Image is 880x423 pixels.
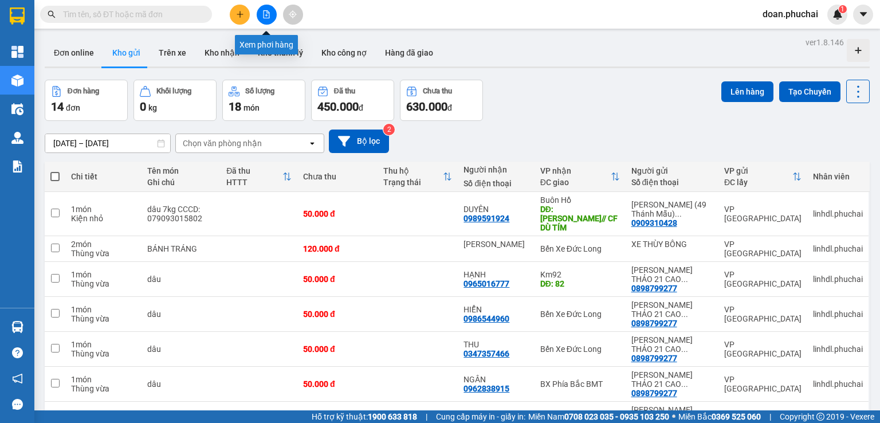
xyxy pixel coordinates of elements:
[631,284,677,293] div: 0898799277
[832,9,843,19] img: icon-new-feature
[540,195,620,205] div: Buôn Hồ
[631,240,713,249] div: XE THÙY BÔNG
[540,344,620,354] div: Bến Xe Đức Long
[463,205,528,214] div: DUYÊN
[847,39,870,62] div: Tạo kho hàng mới
[463,349,509,358] div: 0347357466
[528,410,669,423] span: Miền Nam
[779,81,840,102] button: Tạo Chuyến
[156,87,191,95] div: Khối lượng
[226,166,282,175] div: Đã thu
[221,162,297,192] th: Toggle SortBy
[540,244,620,253] div: Bến Xe Đức Long
[769,410,771,423] span: |
[303,172,372,181] div: Chưa thu
[564,412,669,421] strong: 0708 023 035 - 0935 103 250
[230,5,250,25] button: plus
[463,240,528,249] div: VINH NGUYỄN
[262,10,270,18] span: file-add
[383,178,443,187] div: Trạng thái
[631,218,677,228] div: 0909310428
[681,310,688,319] span: ...
[463,279,509,288] div: 0965016777
[150,39,195,66] button: Trên xe
[257,5,277,25] button: file-add
[222,80,305,121] button: Số lượng18món
[406,100,447,113] span: 630.000
[724,375,802,393] div: VP [GEOGRAPHIC_DATA]
[806,36,844,49] div: ver 1.8.146
[463,375,528,384] div: NGÂN
[71,410,136,419] div: 1 món
[71,384,136,393] div: Thùng vừa
[133,80,217,121] button: Khối lượng0kg
[721,81,773,102] button: Lên hàng
[11,321,23,333] img: warehouse-icon
[236,10,244,18] span: plus
[540,205,620,232] div: DĐ: hà lan// CF DÙ TÍM
[724,305,802,323] div: VP [GEOGRAPHIC_DATA]
[303,310,372,319] div: 50.000 đ
[813,379,863,389] div: linhdl.phuchai
[724,340,802,358] div: VP [GEOGRAPHIC_DATA]
[368,412,417,421] strong: 1900 633 818
[813,244,863,253] div: linhdl.phuchai
[463,165,528,174] div: Người nhận
[71,270,136,279] div: 1 món
[71,305,136,314] div: 1 món
[681,344,688,354] span: ...
[303,244,372,253] div: 120.000 đ
[631,265,713,284] div: NGUYỄN THỊ BÍCH THẢO 21 CAO THẮNG
[681,379,688,389] span: ...
[540,379,620,389] div: BX Phía Bắc BMT
[11,46,23,58] img: dashboard-icon
[672,414,675,419] span: ⚪️
[303,379,372,389] div: 50.000 đ
[11,160,23,173] img: solution-icon
[140,100,146,113] span: 0
[183,138,262,149] div: Chọn văn phòng nhận
[631,178,713,187] div: Số điện thoại
[436,410,525,423] span: Cung cấp máy in - giấy in:
[813,172,863,181] div: Nhân viên
[540,166,611,175] div: VP nhận
[71,205,136,214] div: 1 món
[66,103,80,112] span: đơn
[376,39,442,66] button: Hàng đã giao
[718,162,807,192] th: Toggle SortBy
[816,413,824,421] span: copyright
[631,319,677,328] div: 0898799277
[245,87,274,95] div: Số lượng
[631,300,713,319] div: NGUYỄN THỊ BÍCH THẢO 21 CAO THẮNG
[51,100,64,113] span: 14
[540,178,611,187] div: ĐC giao
[12,347,23,358] span: question-circle
[724,166,792,175] div: VP gửi
[71,172,136,181] div: Chi tiết
[147,310,215,319] div: dâu
[724,205,802,223] div: VP [GEOGRAPHIC_DATA]
[426,410,427,423] span: |
[11,132,23,144] img: warehouse-icon
[463,179,528,188] div: Số điện thoại
[724,178,792,187] div: ĐC lấy
[631,389,677,398] div: 0898799277
[71,214,136,223] div: Kiện nhỏ
[631,335,713,354] div: NGUYỄN THỊ BÍCH THẢO 21 CAO THẮNG
[71,340,136,349] div: 1 món
[303,209,372,218] div: 50.000 đ
[11,75,23,87] img: warehouse-icon
[359,103,363,112] span: đ
[147,166,215,175] div: Tên món
[308,139,317,148] svg: open
[463,305,528,314] div: HIỂN
[71,279,136,288] div: Thùng vừa
[317,100,359,113] span: 450.000
[463,314,509,323] div: 0986544960
[853,5,873,25] button: caret-down
[423,87,452,95] div: Chưa thu
[813,209,863,218] div: linhdl.phuchai
[147,344,215,354] div: dâu
[535,162,626,192] th: Toggle SortBy
[753,7,827,21] span: doan.phuchai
